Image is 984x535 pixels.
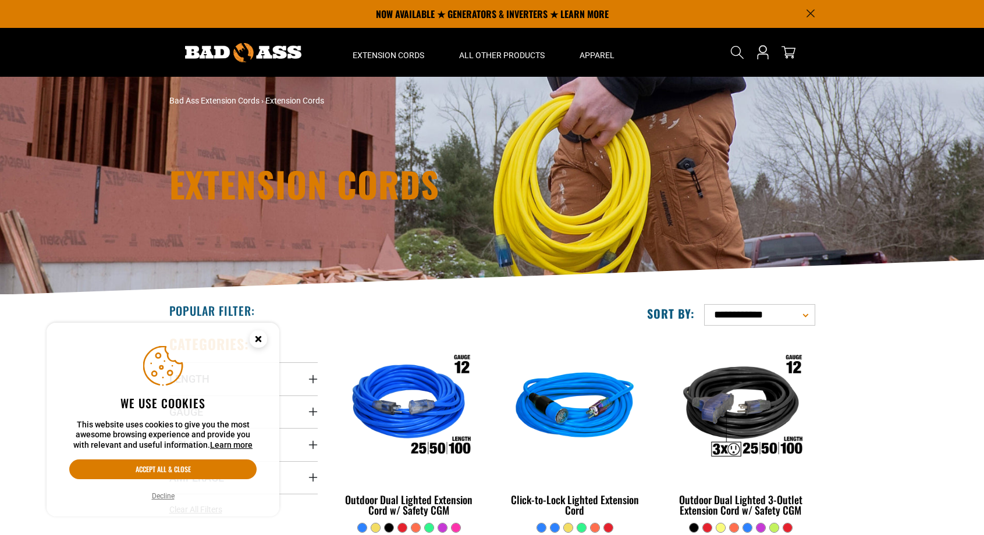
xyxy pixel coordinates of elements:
[169,95,594,107] nav: breadcrumbs
[353,50,424,60] span: Extension Cords
[335,28,442,77] summary: Extension Cords
[169,303,255,318] h2: Popular Filter:
[265,96,324,105] span: Extension Cords
[69,395,257,411] h2: We use cookies
[169,166,594,201] h1: Extension Cords
[666,494,815,515] div: Outdoor Dual Lighted 3-Outlet Extension Cord w/ Safety CGM
[185,43,301,62] img: Bad Ass Extension Cords
[148,490,178,502] button: Decline
[47,323,279,517] aside: Cookie Consent
[667,341,814,475] img: Outdoor Dual Lighted 3-Outlet Extension Cord w/ Safety CGM
[335,494,484,515] div: Outdoor Dual Lighted Extension Cord w/ Safety CGM
[69,459,257,479] button: Accept all & close
[562,28,632,77] summary: Apparel
[335,335,484,522] a: Outdoor Dual Lighted Extension Cord w/ Safety CGM Outdoor Dual Lighted Extension Cord w/ Safety CGM
[500,494,649,515] div: Click-to-Lock Lighted Extension Cord
[69,420,257,451] p: This website uses cookies to give you the most awesome browsing experience and provide you with r...
[647,306,695,321] label: Sort by:
[500,335,649,522] a: blue Click-to-Lock Lighted Extension Cord
[261,96,264,105] span: ›
[336,341,482,475] img: Outdoor Dual Lighted Extension Cord w/ Safety CGM
[580,50,614,60] span: Apparel
[169,96,260,105] a: Bad Ass Extension Cords
[728,43,747,62] summary: Search
[459,50,545,60] span: All Other Products
[502,341,648,475] img: blue
[210,440,253,450] a: Learn more
[442,28,562,77] summary: All Other Products
[666,335,815,522] a: Outdoor Dual Lighted 3-Outlet Extension Cord w/ Safety CGM Outdoor Dual Lighted 3-Outlet Extensio...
